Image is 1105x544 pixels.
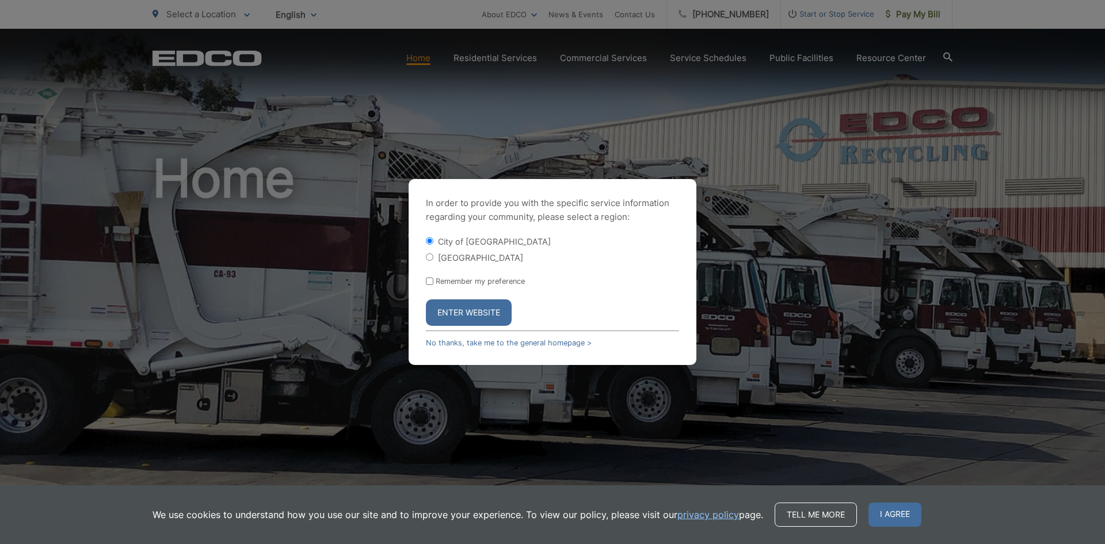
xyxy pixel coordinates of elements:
label: Remember my preference [436,277,525,286]
label: [GEOGRAPHIC_DATA] [438,253,523,263]
span: I agree [868,503,921,527]
label: City of [GEOGRAPHIC_DATA] [438,237,551,246]
p: In order to provide you with the specific service information regarding your community, please se... [426,196,679,224]
a: No thanks, take me to the general homepage > [426,338,592,347]
a: privacy policy [677,508,739,522]
p: We use cookies to understand how you use our site and to improve your experience. To view our pol... [153,508,763,522]
button: Enter Website [426,299,512,326]
a: Tell me more [775,503,857,527]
